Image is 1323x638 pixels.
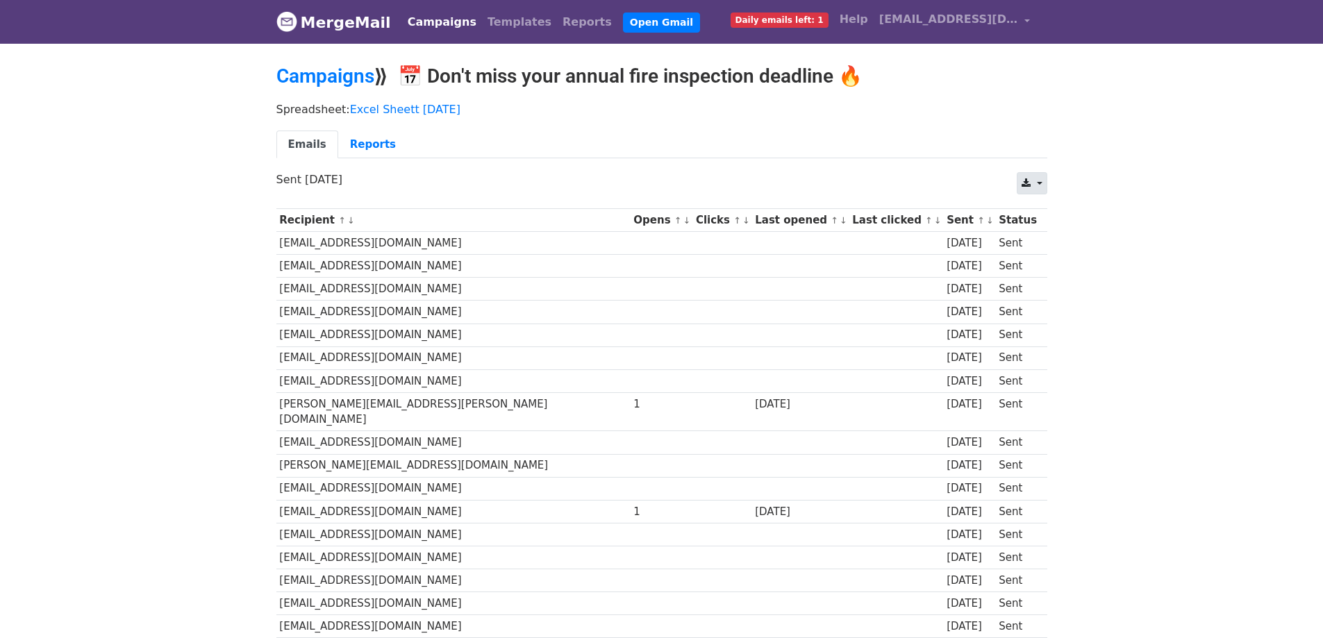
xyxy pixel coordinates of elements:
[276,346,631,369] td: [EMAIL_ADDRESS][DOMAIN_NAME]
[947,350,992,366] div: [DATE]
[276,11,297,32] img: MergeMail logo
[742,215,750,226] a: ↓
[995,431,1040,454] td: Sent
[633,504,689,520] div: 1
[276,232,631,255] td: [EMAIL_ADDRESS][DOMAIN_NAME]
[947,304,992,320] div: [DATE]
[977,215,985,226] a: ↑
[276,8,391,37] a: MergeMail
[276,523,631,546] td: [EMAIL_ADDRESS][DOMAIN_NAME]
[276,392,631,431] td: [PERSON_NAME][EMAIL_ADDRESS][PERSON_NAME][DOMAIN_NAME]
[995,369,1040,392] td: Sent
[995,209,1040,232] th: Status
[276,431,631,454] td: [EMAIL_ADDRESS][DOMAIN_NAME]
[849,209,944,232] th: Last clicked
[995,569,1040,592] td: Sent
[947,480,992,496] div: [DATE]
[276,569,631,592] td: [EMAIL_ADDRESS][DOMAIN_NAME]
[947,235,992,251] div: [DATE]
[338,215,346,226] a: ↑
[947,373,992,389] div: [DATE]
[276,65,374,87] a: Campaigns
[934,215,942,226] a: ↓
[995,523,1040,546] td: Sent
[986,215,994,226] a: ↓
[925,215,933,226] a: ↑
[557,8,617,36] a: Reports
[831,215,838,226] a: ↑
[276,369,631,392] td: [EMAIL_ADDRESS][DOMAIN_NAME]
[947,527,992,543] div: [DATE]
[692,209,751,232] th: Clicks
[995,232,1040,255] td: Sent
[276,324,631,346] td: [EMAIL_ADDRESS][DOMAIN_NAME]
[276,278,631,301] td: [EMAIL_ADDRESS][DOMAIN_NAME]
[338,131,408,159] a: Reports
[947,327,992,343] div: [DATE]
[276,301,631,324] td: [EMAIL_ADDRESS][DOMAIN_NAME]
[947,457,992,473] div: [DATE]
[995,546,1040,569] td: Sent
[995,454,1040,477] td: Sent
[482,8,557,36] a: Templates
[633,396,689,412] div: 1
[350,103,460,116] a: Excel Sheett [DATE]
[623,12,700,33] a: Open Gmail
[879,11,1018,28] span: [EMAIL_ADDRESS][DOMAIN_NAME]
[276,102,1047,117] p: Spreadsheet:
[995,278,1040,301] td: Sent
[725,6,834,33] a: Daily emails left: 1
[947,435,992,451] div: [DATE]
[947,396,992,412] div: [DATE]
[840,215,847,226] a: ↓
[943,209,995,232] th: Sent
[674,215,682,226] a: ↑
[947,550,992,566] div: [DATE]
[1254,571,1323,638] iframe: Chat Widget
[995,615,1040,638] td: Sent
[276,454,631,477] td: [PERSON_NAME][EMAIL_ADDRESS][DOMAIN_NAME]
[995,477,1040,500] td: Sent
[755,504,845,520] div: [DATE]
[276,592,631,615] td: [EMAIL_ADDRESS][DOMAIN_NAME]
[947,504,992,520] div: [DATE]
[276,209,631,232] th: Recipient
[995,346,1040,369] td: Sent
[276,500,631,523] td: [EMAIL_ADDRESS][DOMAIN_NAME]
[947,258,992,274] div: [DATE]
[947,619,992,635] div: [DATE]
[995,255,1040,278] td: Sent
[751,209,849,232] th: Last opened
[947,596,992,612] div: [DATE]
[995,301,1040,324] td: Sent
[995,392,1040,431] td: Sent
[755,396,845,412] div: [DATE]
[733,215,741,226] a: ↑
[276,65,1047,88] h2: ⟫ 📅 Don't miss your annual fire inspection deadline 🔥
[276,255,631,278] td: [EMAIL_ADDRESS][DOMAIN_NAME]
[276,615,631,638] td: [EMAIL_ADDRESS][DOMAIN_NAME]
[631,209,693,232] th: Opens
[276,546,631,569] td: [EMAIL_ADDRESS][DOMAIN_NAME]
[731,12,829,28] span: Daily emails left: 1
[995,592,1040,615] td: Sent
[402,8,482,36] a: Campaigns
[347,215,355,226] a: ↓
[947,281,992,297] div: [DATE]
[276,477,631,500] td: [EMAIL_ADDRESS][DOMAIN_NAME]
[276,131,338,159] a: Emails
[683,215,691,226] a: ↓
[947,573,992,589] div: [DATE]
[995,324,1040,346] td: Sent
[834,6,874,33] a: Help
[874,6,1036,38] a: [EMAIL_ADDRESS][DOMAIN_NAME]
[995,500,1040,523] td: Sent
[276,172,1047,187] p: Sent [DATE]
